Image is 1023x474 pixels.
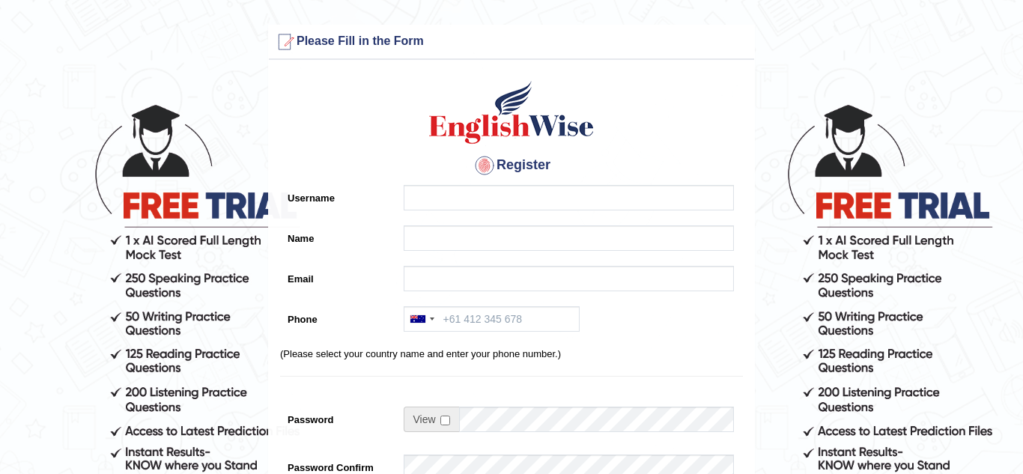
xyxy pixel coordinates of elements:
img: Logo of English Wise create a new account for intelligent practice with AI [426,79,597,146]
h3: Please Fill in the Form [273,30,750,54]
h4: Register [280,154,743,177]
label: Email [280,266,396,286]
label: Username [280,185,396,205]
input: Show/Hide Password [440,416,450,425]
label: Name [280,225,396,246]
label: Phone [280,306,396,326]
label: Password [280,407,396,427]
p: (Please select your country name and enter your phone number.) [280,347,743,361]
input: +61 412 345 678 [404,306,580,332]
div: Australia: +61 [404,307,439,331]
